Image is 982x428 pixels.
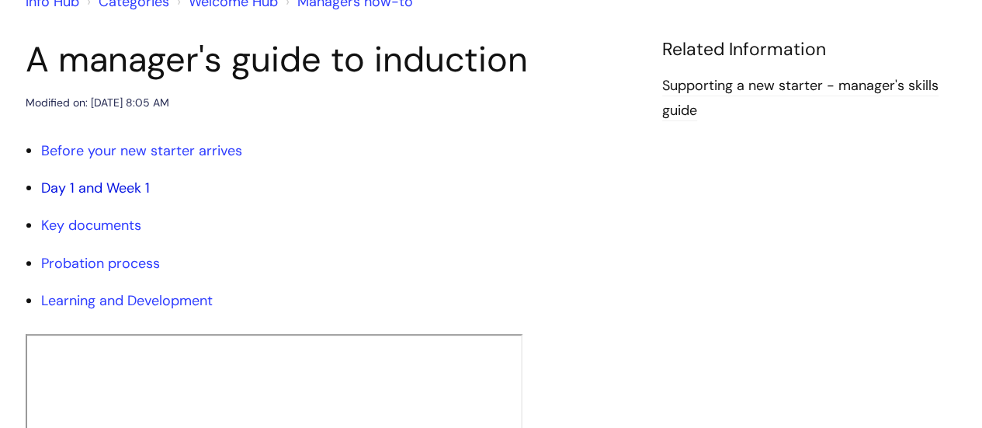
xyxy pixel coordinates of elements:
[26,93,169,113] div: Modified on: [DATE] 8:05 AM
[662,76,939,121] a: Supporting a new starter - manager's skills guide
[26,39,639,81] h1: A manager's guide to induction
[41,141,242,160] a: Before your new starter arrives
[41,216,141,235] a: Key documents
[41,291,213,310] a: Learning and Development
[662,39,957,61] h4: Related Information
[41,179,150,197] a: Day 1 and Week 1
[41,254,160,273] a: Probation process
